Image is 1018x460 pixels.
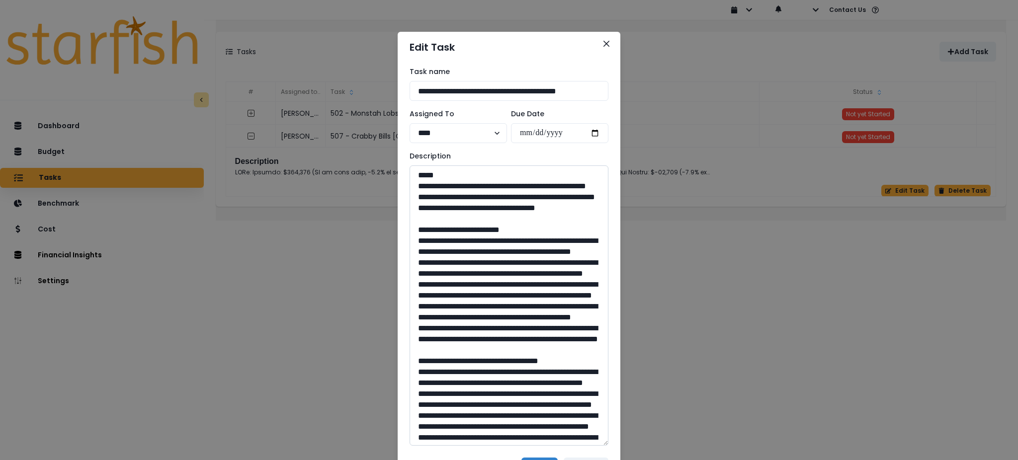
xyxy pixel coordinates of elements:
[410,151,602,161] label: Description
[410,67,602,77] label: Task name
[398,32,620,63] header: Edit Task
[511,109,602,119] label: Due Date
[410,109,501,119] label: Assigned To
[598,36,614,52] button: Close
